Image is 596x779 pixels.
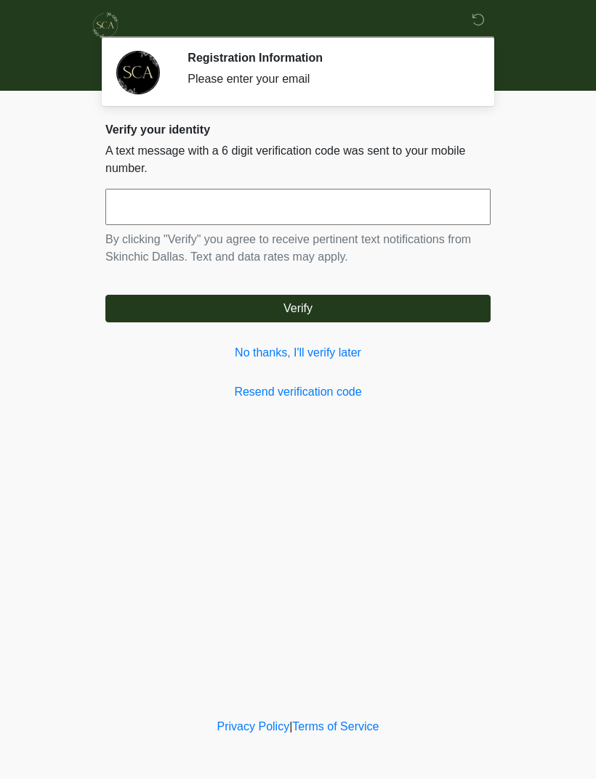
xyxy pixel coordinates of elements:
h2: Registration Information [188,51,469,65]
h2: Verify your identity [105,123,491,136]
div: Please enter your email [188,70,469,88]
a: Resend verification code [105,383,491,401]
button: Verify [105,295,491,322]
img: Agent Avatar [116,51,160,94]
a: No thanks, I'll verify later [105,344,491,362]
a: | [289,720,292,733]
p: By clicking "Verify" you agree to receive pertinent text notifications from Skinchic Dallas. Text... [105,231,491,266]
p: A text message with a 6 digit verification code was sent to your mobile number. [105,142,491,177]
a: Terms of Service [292,720,379,733]
img: Skinchic Dallas Logo [91,11,120,40]
a: Privacy Policy [217,720,290,733]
